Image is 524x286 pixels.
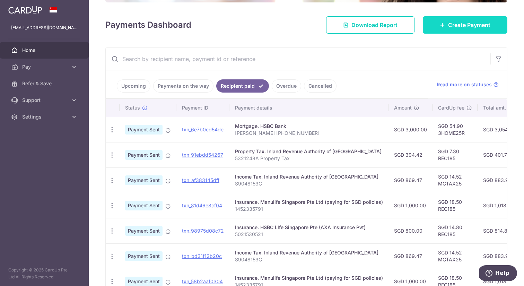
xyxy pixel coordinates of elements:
a: txn_58b2aaf0304 [182,278,223,284]
span: Read more on statuses [437,81,492,88]
td: SGD 14.80 REC185 [433,218,478,243]
a: txn_98975d08c72 [182,228,224,234]
span: Pay [22,63,68,70]
a: Create Payment [423,16,507,34]
a: Recipient paid [216,79,269,93]
p: S9048153C [235,180,383,187]
div: Insurance. Manulife Singapore Pte Ltd (paying for SGD policies) [235,199,383,206]
a: txn_af383145dff [182,177,219,183]
span: Settings [22,113,68,120]
a: Cancelled [304,79,337,93]
td: SGD 869.47 [388,243,433,269]
div: Property Tax. Inland Revenue Authority of [GEOGRAPHIC_DATA] [235,148,383,155]
td: SGD 883.99 [478,167,521,193]
td: SGD 3,000.00 [388,117,433,142]
span: Amount [394,104,412,111]
p: S9048153C [235,256,383,263]
td: SGD 394.42 [388,142,433,167]
span: Home [22,47,68,54]
td: SGD 14.52 MCTAX25 [433,167,478,193]
p: 5321248A Property Tax [235,155,383,162]
p: [PERSON_NAME] [PHONE_NUMBER] [235,130,383,137]
th: Payment ID [176,99,229,117]
span: Download Report [351,21,398,29]
td: SGD 814.80 [478,218,521,243]
span: Support [22,97,68,104]
a: txn_6e7b0cd54de [182,127,224,132]
div: Income Tax. Inland Revenue Authority of [GEOGRAPHIC_DATA] [235,173,383,180]
td: SGD 869.47 [388,167,433,193]
td: SGD 18.50 REC185 [433,193,478,218]
td: SGD 54.90 3HOME25R [433,117,478,142]
span: Payment Sent [125,175,163,185]
td: SGD 3,054.90 [478,117,521,142]
p: [EMAIL_ADDRESS][DOMAIN_NAME] [11,24,78,31]
div: Mortgage. HSBC Bank [235,123,383,130]
a: txn_81d46e8cf04 [182,202,222,208]
th: Payment details [229,99,388,117]
span: Payment Sent [125,150,163,160]
input: Search by recipient name, payment id or reference [106,48,490,70]
span: Payment Sent [125,201,163,210]
a: txn_bd31f12b20c [182,253,222,259]
span: Refer & Save [22,80,68,87]
span: Payment Sent [125,226,163,236]
span: Payment Sent [125,251,163,261]
a: Overdue [272,79,301,93]
span: Status [125,104,140,111]
td: SGD 14.52 MCTAX25 [433,243,478,269]
a: Upcoming [117,79,150,93]
td: SGD 7.30 REC185 [433,142,478,167]
td: SGD 1,018.50 [478,193,521,218]
span: Create Payment [448,21,490,29]
a: Payments on the way [153,79,213,93]
div: Insurance. Manulife Singapore Pte Ltd (paying for SGD policies) [235,275,383,281]
td: SGD 401.72 [478,142,521,167]
span: Total amt. [483,104,506,111]
div: Income Tax. Inland Revenue Authority of [GEOGRAPHIC_DATA] [235,249,383,256]
p: 1452335791 [235,206,383,213]
span: Payment Sent [125,125,163,135]
p: 5021530521 [235,231,383,238]
td: SGD 883.99 [478,243,521,269]
td: SGD 800.00 [388,218,433,243]
img: CardUp [8,6,42,14]
div: Insurance. HSBC LIfe Singapore Pte (AXA Insurance Pvt) [235,224,383,231]
span: CardUp fee [438,104,464,111]
iframe: Opens a widget where you can find more information [479,265,517,283]
a: Read more on statuses [437,81,499,88]
a: txn_91ebdd54267 [182,152,223,158]
a: Download Report [326,16,414,34]
h4: Payments Dashboard [105,19,191,31]
td: SGD 1,000.00 [388,193,433,218]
